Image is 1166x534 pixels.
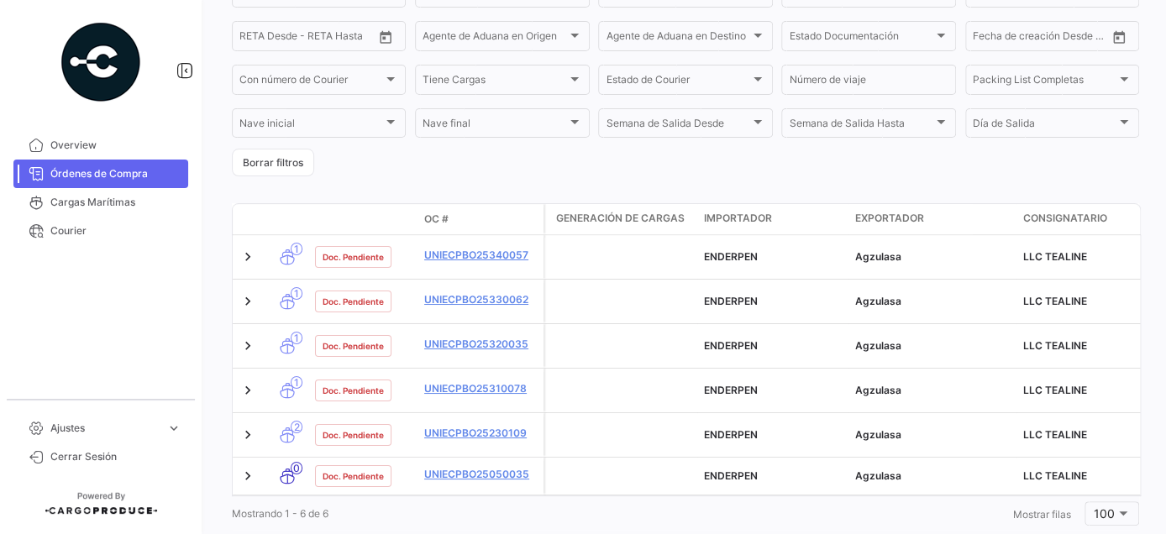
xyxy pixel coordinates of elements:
span: Cargas Marítimas [50,195,181,210]
button: Open calendar [1106,24,1132,50]
a: Expand/Collapse Row [239,249,256,265]
a: UNIECPBO25310078 [424,381,537,396]
span: Nave inicial [239,120,383,132]
span: Consignatario [1023,211,1107,226]
span: Mostrar filas [1013,508,1071,521]
span: expand_more [166,421,181,436]
a: Expand/Collapse Row [239,293,256,310]
span: Ajustes [50,421,160,436]
span: 2 [291,421,302,433]
span: LLC TEALINE [1023,295,1087,307]
datatable-header-cell: Exportador [848,204,1016,234]
span: Agzulasa [855,250,901,263]
span: Nave final [423,120,566,132]
datatable-header-cell: Estado Doc. [308,212,418,226]
datatable-header-cell: Importador [697,204,848,234]
span: Con número de Courier [239,76,383,88]
span: Agente de Aduana en Destino [606,33,749,44]
span: Órdenes de Compra [50,166,181,181]
span: Tiene Cargas [423,76,566,88]
a: UNIECPBO25320035 [424,337,537,352]
span: 0 [291,462,302,474]
a: UNIECPBO25340057 [424,248,537,263]
span: LLC TEALINE [1023,384,1087,396]
span: Agzulasa [855,428,901,441]
a: Overview [13,131,188,160]
span: 1 [291,243,302,255]
span: LLC TEALINE [1023,428,1087,441]
span: ENDERPEN [704,428,758,441]
span: Doc. Pendiente [323,295,384,308]
span: Semana de Salida Desde [606,120,749,132]
span: Día de Salida [973,120,1116,132]
button: Open calendar [373,24,398,50]
span: 1 [291,332,302,344]
span: Estado Documentación [789,33,932,44]
span: ENDERPEN [704,250,758,263]
span: ENDERPEN [704,295,758,307]
span: Packing List Completas [973,76,1116,88]
span: LLC TEALINE [1023,250,1087,263]
img: powered-by.png [59,20,143,104]
span: Mostrando 1 - 6 de 6 [232,507,328,520]
span: ENDERPEN [704,339,758,352]
span: LLC TEALINE [1023,469,1087,482]
span: Generación de cargas [556,211,685,226]
span: Doc. Pendiente [323,250,384,264]
span: Doc. Pendiente [323,384,384,397]
span: Semana de Salida Hasta [789,120,932,132]
span: ENDERPEN [704,384,758,396]
a: Expand/Collapse Row [239,468,256,484]
input: Hasta [1015,33,1079,44]
a: Courier [13,217,188,245]
input: Hasta [281,33,345,44]
span: 1 [291,287,302,300]
span: Exportador [855,211,924,226]
span: Cerrar Sesión [50,449,181,464]
span: Agzulasa [855,339,901,352]
span: 100 [1094,506,1115,521]
span: LLC TEALINE [1023,339,1087,352]
button: Borrar filtros [232,149,314,176]
a: UNIECPBO25050035 [424,467,537,482]
span: Overview [50,138,181,153]
span: Agzulasa [855,384,901,396]
span: Doc. Pendiente [323,339,384,353]
span: OC # [424,212,449,227]
datatable-header-cell: Modo de Transporte [266,212,308,226]
datatable-header-cell: Generación de cargas [546,204,697,234]
a: Expand/Collapse Row [239,427,256,443]
span: Doc. Pendiente [323,428,384,442]
input: Desde [973,33,1003,44]
span: 1 [291,376,302,389]
input: Desde [239,33,270,44]
datatable-header-cell: OC # [418,205,544,233]
a: Expand/Collapse Row [239,382,256,399]
a: UNIECPBO25330062 [424,292,537,307]
span: Estado de Courier [606,76,749,88]
span: Agente de Aduana en Origen [423,33,566,44]
span: Agzulasa [855,295,901,307]
a: Órdenes de Compra [13,160,188,188]
span: Importador [704,211,772,226]
span: Courier [50,223,181,238]
span: ENDERPEN [704,469,758,482]
a: Cargas Marítimas [13,188,188,217]
a: Expand/Collapse Row [239,338,256,354]
span: Doc. Pendiente [323,469,384,483]
a: UNIECPBO25230109 [424,426,537,441]
span: Agzulasa [855,469,901,482]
